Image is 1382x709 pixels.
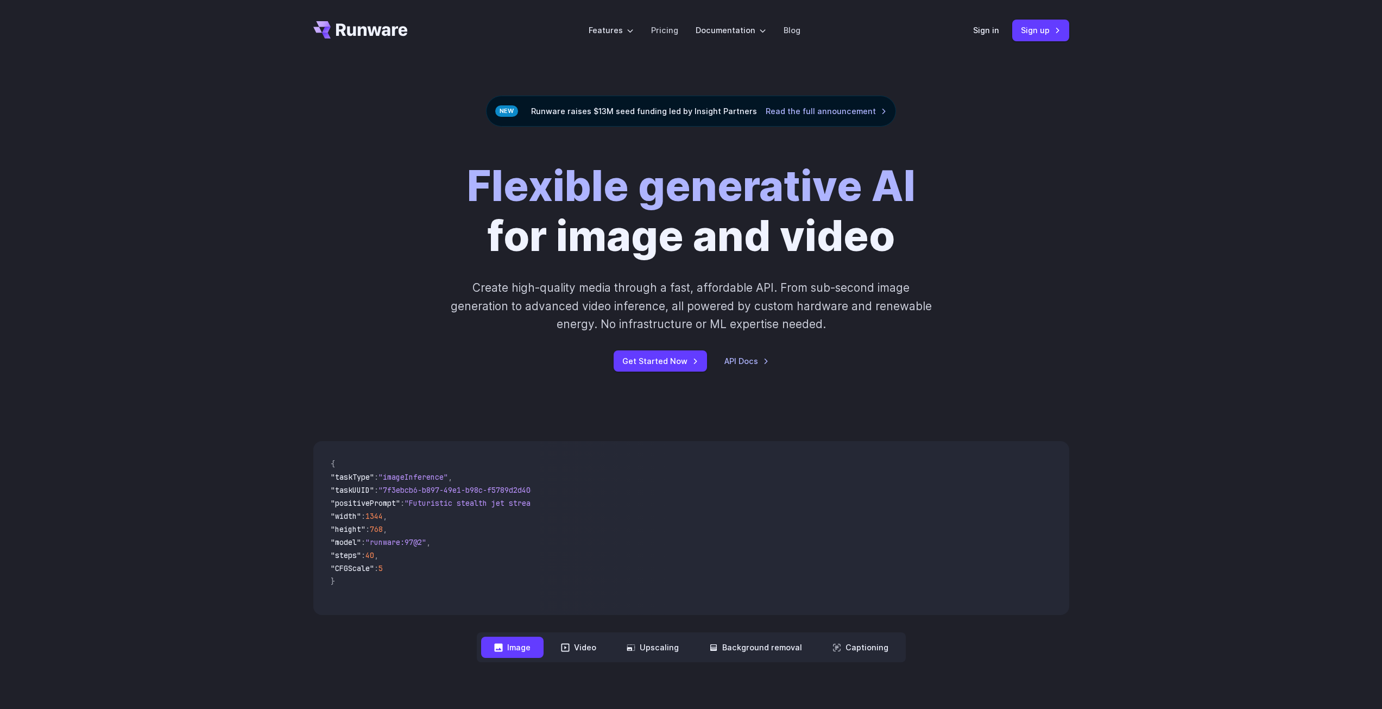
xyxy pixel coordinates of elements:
[548,637,609,658] button: Video
[374,563,378,573] span: :
[696,24,766,36] label: Documentation
[651,24,678,36] a: Pricing
[374,550,378,560] span: ,
[481,637,544,658] button: Image
[313,21,408,39] a: Go to /
[426,537,431,547] span: ,
[361,511,365,521] span: :
[365,511,383,521] span: 1344
[383,511,387,521] span: ,
[378,472,448,482] span: "imageInference"
[819,637,901,658] button: Captioning
[331,511,361,521] span: "width"
[331,563,374,573] span: "CFGScale"
[374,485,378,495] span: :
[449,279,933,333] p: Create high-quality media through a fast, affordable API. From sub-second image generation to adv...
[331,550,361,560] span: "steps"
[331,485,374,495] span: "taskUUID"
[486,96,896,127] div: Runware raises $13M seed funding led by Insight Partners
[614,637,692,658] button: Upscaling
[973,24,999,36] a: Sign in
[784,24,800,36] a: Blog
[378,485,544,495] span: "7f3ebcb6-b897-49e1-b98c-f5789d2d40d7"
[374,472,378,482] span: :
[361,550,365,560] span: :
[365,550,374,560] span: 40
[1012,20,1069,41] a: Sign up
[365,524,370,534] span: :
[331,524,365,534] span: "height"
[696,637,815,658] button: Background removal
[378,563,383,573] span: 5
[361,537,365,547] span: :
[331,498,400,508] span: "positivePrompt"
[400,498,405,508] span: :
[405,498,800,508] span: "Futuristic stealth jet streaking through a neon-lit cityscape with glowing purple exhaust"
[370,524,383,534] span: 768
[383,524,387,534] span: ,
[467,161,916,211] strong: Flexible generative AI
[589,24,634,36] label: Features
[365,537,426,547] span: "runware:97@2"
[467,161,916,261] h1: for image and video
[331,576,335,586] span: }
[724,355,769,367] a: API Docs
[766,105,887,117] a: Read the full announcement
[331,459,335,469] span: {
[331,537,361,547] span: "model"
[331,472,374,482] span: "taskType"
[614,350,707,372] a: Get Started Now
[448,472,452,482] span: ,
